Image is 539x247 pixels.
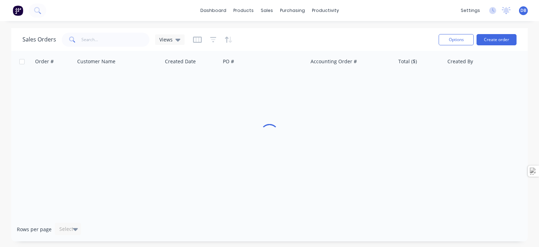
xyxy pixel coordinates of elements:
span: DB [520,7,526,14]
a: dashboard [197,5,230,16]
div: Total ($) [398,58,417,65]
div: Order # [35,58,54,65]
div: Created By [447,58,473,65]
span: Rows per page [17,226,52,233]
div: settings [457,5,484,16]
button: Options [439,34,474,45]
div: Created Date [165,58,196,65]
span: Views [159,36,173,43]
div: sales [257,5,277,16]
div: Customer Name [77,58,115,65]
input: Search... [81,33,150,47]
div: products [230,5,257,16]
div: Accounting Order # [311,58,357,65]
div: productivity [308,5,342,16]
button: Create order [477,34,517,45]
h1: Sales Orders [22,36,56,43]
img: Factory [13,5,23,16]
div: Select... [59,226,78,233]
div: PO # [223,58,234,65]
div: purchasing [277,5,308,16]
